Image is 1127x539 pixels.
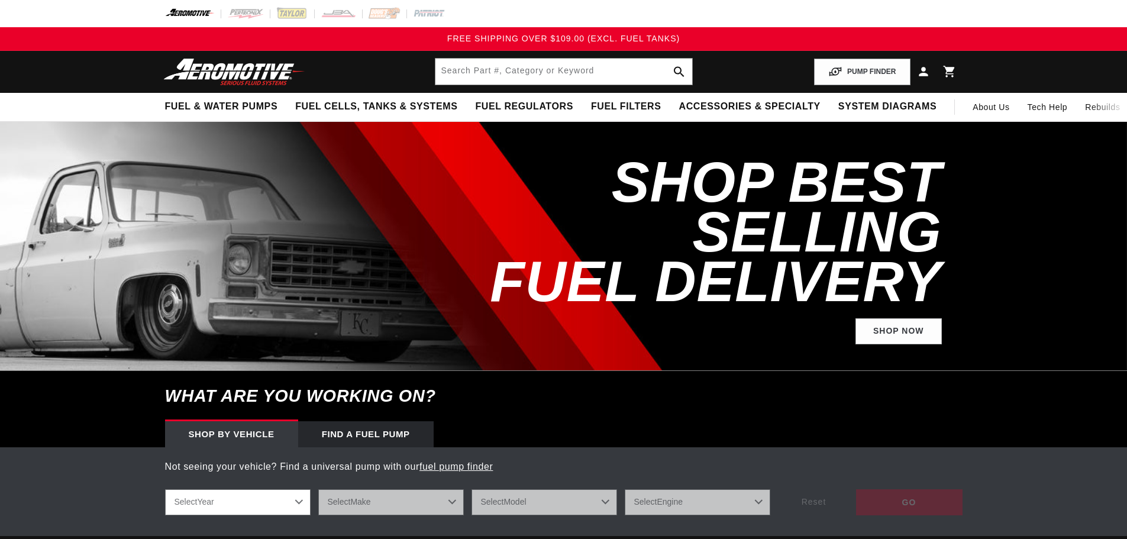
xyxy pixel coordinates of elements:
[419,461,493,472] a: fuel pump finder
[165,489,311,515] select: Year
[165,421,298,447] div: Shop by vehicle
[1085,101,1120,114] span: Rebuilds
[298,421,434,447] div: Find a Fuel Pump
[475,101,573,113] span: Fuel Regulators
[447,34,680,43] span: FREE SHIPPING OVER $109.00 (EXCL. FUEL TANKS)
[591,101,661,113] span: Fuel Filters
[829,93,945,121] summary: System Diagrams
[135,371,992,421] h6: What are you working on?
[286,93,466,121] summary: Fuel Cells, Tanks & Systems
[964,93,1018,121] a: About Us
[582,93,670,121] summary: Fuel Filters
[160,58,308,86] img: Aeromotive
[666,59,692,85] button: search button
[814,59,910,85] button: PUMP FINDER
[973,102,1009,112] span: About Us
[295,101,457,113] span: Fuel Cells, Tanks & Systems
[472,489,617,515] select: Model
[855,318,942,345] a: Shop Now
[1019,93,1077,121] summary: Tech Help
[436,157,942,306] h2: SHOP BEST SELLING FUEL DELIVERY
[670,93,829,121] summary: Accessories & Specialty
[625,489,770,515] select: Engine
[156,93,287,121] summary: Fuel & Water Pumps
[318,489,464,515] select: Make
[165,101,278,113] span: Fuel & Water Pumps
[435,59,692,85] input: Search by Part Number, Category or Keyword
[1028,101,1068,114] span: Tech Help
[466,93,582,121] summary: Fuel Regulators
[679,101,821,113] span: Accessories & Specialty
[838,101,937,113] span: System Diagrams
[165,459,963,475] p: Not seeing your vehicle? Find a universal pump with our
